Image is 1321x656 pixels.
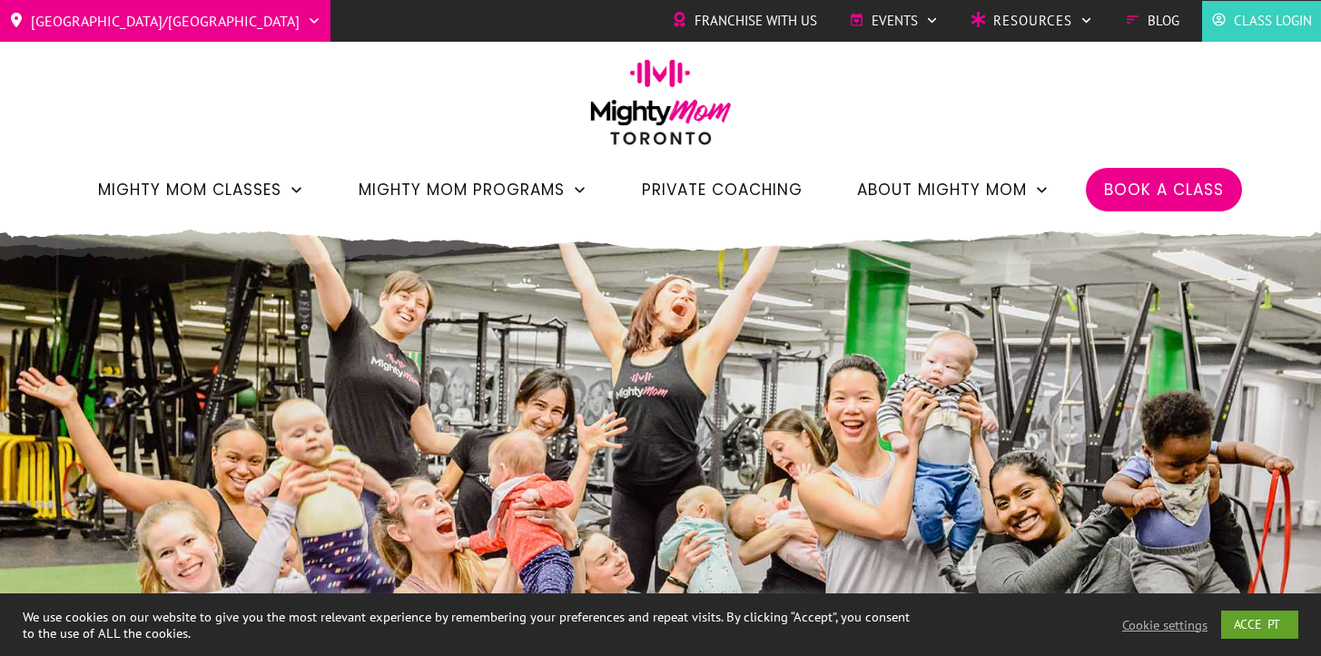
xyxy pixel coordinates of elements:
[581,59,741,158] img: mightymom-logo-toronto
[971,7,1093,34] a: Resources
[857,174,1027,205] span: About Mighty Mom
[642,174,803,205] a: Private Coaching
[857,174,1050,205] a: About Mighty Mom
[31,6,300,35] span: [GEOGRAPHIC_DATA]/[GEOGRAPHIC_DATA]
[993,7,1072,34] span: Resources
[872,7,918,34] span: Events
[359,174,587,205] a: Mighty Mom Programs
[9,6,321,35] a: [GEOGRAPHIC_DATA]/[GEOGRAPHIC_DATA]
[1211,7,1312,34] a: Class Login
[1221,611,1298,639] a: ACCEPT
[1234,7,1312,34] span: Class Login
[98,174,281,205] span: Mighty Mom Classes
[672,7,817,34] a: Franchise with Us
[1104,174,1224,205] a: Book a Class
[23,609,916,641] div: We use cookies on our website to give you the most relevant experience by remembering your prefer...
[849,7,939,34] a: Events
[359,174,565,205] span: Mighty Mom Programs
[695,7,817,34] span: Franchise with Us
[1125,7,1179,34] a: Blog
[98,174,304,205] a: Mighty Mom Classes
[1148,7,1179,34] span: Blog
[1122,617,1208,633] a: Cookie settings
